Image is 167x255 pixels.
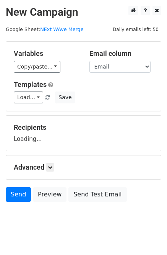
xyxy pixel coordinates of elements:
a: Copy/paste... [14,61,60,73]
a: Send [6,187,31,202]
a: Templates [14,80,47,88]
a: Preview [33,187,66,202]
a: Send Test Email [68,187,126,202]
h2: New Campaign [6,6,161,19]
h5: Advanced [14,163,153,172]
div: Loading... [14,123,153,143]
a: Daily emails left: 50 [110,26,161,32]
small: Google Sheet: [6,26,84,32]
h5: Recipients [14,123,153,132]
button: Save [55,92,75,103]
a: NExt WAve Merge [40,26,83,32]
a: Load... [14,92,43,103]
h5: Variables [14,49,78,58]
span: Daily emails left: 50 [110,25,161,34]
h5: Email column [89,49,154,58]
